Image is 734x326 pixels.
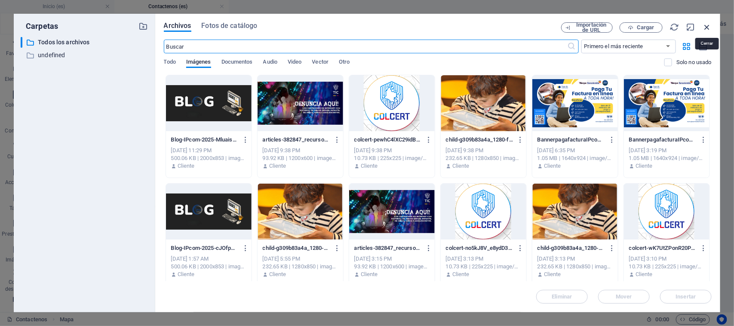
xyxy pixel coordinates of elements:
button: Cargar [620,22,663,33]
span: Archivos [164,21,191,31]
input: Buscar [164,40,568,53]
p: undefined [38,50,132,60]
p: Cliente [361,271,378,278]
div: ​ [21,37,22,48]
p: Blog-IPcom-2025-Mluaisq47Cyoq7ByLZs39w.png [171,136,239,144]
div: undefined [21,50,148,61]
span: Video [288,57,301,69]
i: Minimizar [686,22,695,32]
i: Volver a cargar [670,22,679,32]
p: Solo muestra los archivos que no están usándose en el sitio web. Los archivos añadidos durante es... [676,58,712,66]
div: [DATE] 3:10 PM [629,255,704,263]
div: [DATE] 3:13 PM [446,255,521,263]
p: Cliente [452,162,470,170]
div: [DATE] 11:29 PM [171,147,246,154]
p: Cliente [544,271,561,278]
p: Cliente [452,271,470,278]
p: Cliente [178,271,195,278]
div: 10.73 KB | 225x225 | image/png [446,263,521,271]
span: Cargar [637,25,654,30]
div: 1.05 MB | 1640x924 | image/png [629,154,704,162]
span: Audio [263,57,277,69]
span: Documentos [221,57,253,69]
span: Otro [339,57,350,69]
p: Carpetas [21,21,58,32]
p: Cliente [636,271,653,278]
div: [DATE] 1:57 AM [171,255,246,263]
div: [DATE] 6:35 PM [537,147,613,154]
span: Imágenes [186,57,211,69]
p: Cliente [178,162,195,170]
p: Cliente [269,271,286,278]
div: 232.65 KB | 1280x850 | image/jpeg [537,263,613,271]
span: Importación de URL [574,22,609,33]
p: Cliente [361,162,378,170]
p: Blog-IPcom-2025-cJOfpmbdBh29MM4dhVz_sg.png [171,244,239,252]
span: Vector [312,57,329,69]
p: articles-382847_recurso_1--g82LBgFFO8FFeuSHDxG6w.jpg [263,136,330,144]
div: [DATE] 9:38 PM [263,147,338,154]
p: colcert-wK7UtZPonR20PWXgJFjBIg.png [629,244,697,252]
div: 1.05 MB | 1640x924 | image/png [537,154,613,162]
p: BannerpagafacturaIPcom-m_m8ZUfRi-_xjlU0l_7Dhw.png [537,136,605,144]
p: Cliente [544,162,561,170]
div: 232.65 KB | 1280x850 | image/jpeg [446,154,521,162]
p: BannerpagafacturaIPcom-q1ZEfhl83y8ioPli_-e9lg.png [629,136,697,144]
p: child-g309b83a4a_1280-m1EmRmu9kt1kG92d5a8-hA.jpg [537,244,605,252]
div: [DATE] 3:19 PM [629,147,704,154]
div: [DATE] 3:13 PM [537,255,613,263]
span: Todo [164,57,176,69]
div: 500.06 KB | 2000x853 | image/png [171,154,246,162]
div: 93.92 KB | 1200x600 | image/jpeg [354,263,430,271]
div: 500.06 KB | 2000x853 | image/png [171,263,246,271]
div: 10.73 KB | 225x225 | image/png [629,263,704,271]
div: [DATE] 5:55 PM [263,255,338,263]
i: Crear carpeta [139,22,148,31]
div: 232.65 KB | 1280x850 | image/jpeg [263,263,338,271]
p: Cliente [636,162,653,170]
p: colcert-pewhC4lXC29idBx1QHtr6w.png [354,136,422,144]
div: [DATE] 9:38 PM [446,147,521,154]
p: child-g309b83a4a_1280-KrV74qw-TKKRK9PGYC5lCQ.jpg [263,244,330,252]
span: Fotos de catálogo [202,21,258,31]
div: [DATE] 3:15 PM [354,255,430,263]
button: Importación de URL [561,22,613,33]
p: Todos los archivos [38,37,132,47]
p: articles-382847_recurso_1-Xi92e8uvvjCJBrMmMfXcFA.jpg [354,244,422,252]
p: child-g309b83a4a_1280-ffIBVmF1V5WkXcR4P_Od7w.jpg [446,136,513,144]
p: Cliente [269,162,286,170]
div: 93.92 KB | 1200x600 | image/jpeg [263,154,338,162]
p: colcert-no5kJ8V_e8ydD3lPPTJDhg.png [446,244,513,252]
div: 10.73 KB | 225x225 | image/png [354,154,430,162]
div: [DATE] 9:38 PM [354,147,430,154]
